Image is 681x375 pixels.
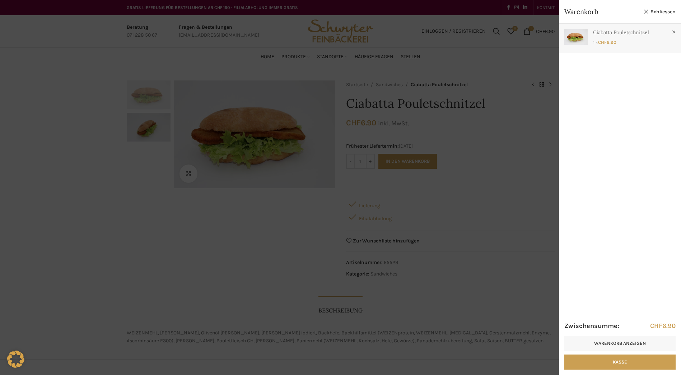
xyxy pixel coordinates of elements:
a: Anzeigen [559,24,681,50]
a: Kasse [564,355,676,370]
strong: Zwischensumme: [564,321,619,330]
a: Warenkorb anzeigen [564,336,676,351]
bdi: 6.90 [650,322,676,330]
a: Ciabatta Pouletschnitzel aus Warenkorb entfernen [670,28,677,36]
span: Warenkorb [564,7,640,16]
span: CHF [650,322,662,330]
a: Schliessen [643,7,676,16]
